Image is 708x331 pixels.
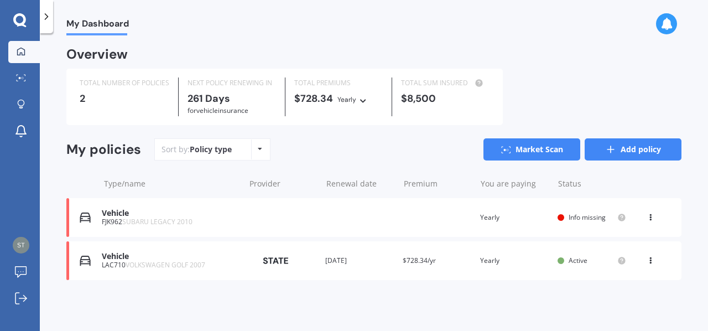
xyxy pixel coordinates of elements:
[248,251,303,271] img: State
[480,255,549,266] div: Yearly
[126,260,205,270] span: VOLKSWAGEN GOLF 2007
[481,178,549,189] div: You are paying
[326,178,394,189] div: Renewal date
[102,209,239,218] div: Vehicle
[401,93,490,104] div: $8,500
[66,49,128,60] div: Overview
[102,218,239,226] div: FJK962
[325,255,394,266] div: [DATE]
[294,93,383,105] div: $728.34
[337,94,356,105] div: Yearly
[401,77,490,89] div: TOTAL SUM INSURED
[188,92,230,105] b: 261 Days
[558,178,626,189] div: Status
[404,178,472,189] div: Premium
[66,142,141,158] div: My policies
[249,178,317,189] div: Provider
[569,213,606,222] span: Info missing
[480,212,549,223] div: Yearly
[483,138,580,161] a: Market Scan
[122,217,192,226] span: SUBARU LEGACY 2010
[80,255,91,266] img: Vehicle
[162,144,232,155] div: Sort by:
[294,77,383,89] div: TOTAL PREMIUMS
[80,212,91,223] img: Vehicle
[102,261,239,269] div: LAC710
[188,77,276,89] div: NEXT POLICY RENEWING IN
[13,237,29,254] img: b4368d067004186b8bf0f3d661bb0a15
[80,93,169,104] div: 2
[104,178,241,189] div: Type/name
[403,256,436,265] span: $728.34/yr
[585,138,681,161] a: Add policy
[569,256,587,265] span: Active
[188,106,248,115] span: for Vehicle insurance
[80,77,169,89] div: TOTAL NUMBER OF POLICIES
[190,144,232,155] div: Policy type
[102,252,239,261] div: Vehicle
[66,18,129,33] span: My Dashboard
